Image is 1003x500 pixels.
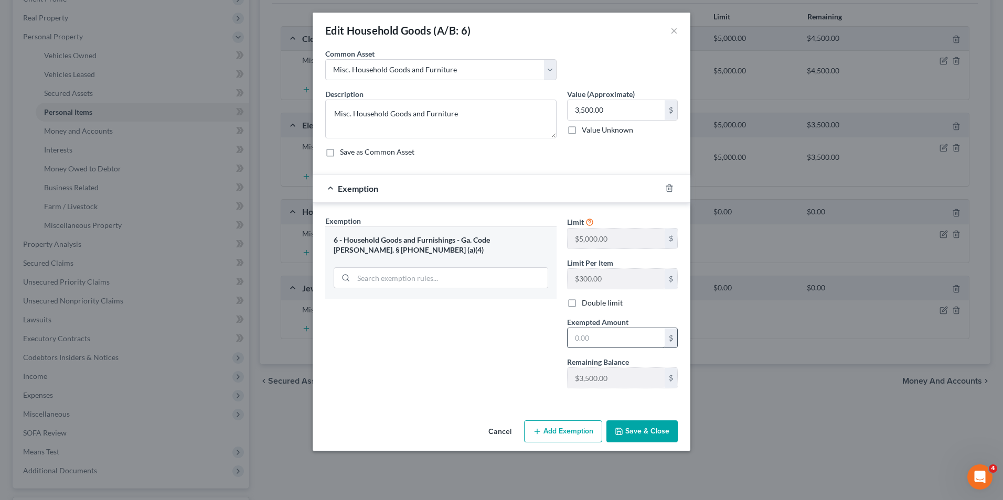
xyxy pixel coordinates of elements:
label: Value (Approximate) [567,89,635,100]
button: × [670,24,678,37]
div: $ [665,368,677,388]
span: Limit [567,218,584,226]
input: -- [568,269,665,289]
label: Value Unknown [582,125,633,135]
span: 4 [989,464,997,473]
input: -- [568,368,665,388]
label: Double limit [582,298,623,308]
div: Edit Household Goods (A/B: 6) [325,23,471,38]
input: 0.00 [568,100,665,120]
span: Description [325,90,364,99]
span: Exempted Amount [567,318,628,327]
label: Save as Common Asset [340,147,414,157]
div: $ [665,100,677,120]
label: Common Asset [325,48,375,59]
input: -- [568,229,665,248]
span: Exemption [338,183,378,193]
button: Add Exemption [524,420,602,442]
iframe: Intercom live chat [967,464,993,490]
div: 6 - Household Goods and Furnishings - Ga. Code [PERSON_NAME]. § [PHONE_NUMBER] (a)(4) [334,235,548,255]
button: Save & Close [606,420,678,442]
button: Cancel [480,421,520,442]
label: Remaining Balance [567,356,629,367]
input: Search exemption rules... [354,268,548,288]
div: $ [665,229,677,248]
div: $ [665,269,677,289]
span: Exemption [325,216,361,225]
label: Limit Per Item [567,257,613,268]
input: 0.00 [568,328,665,348]
div: $ [665,328,677,348]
